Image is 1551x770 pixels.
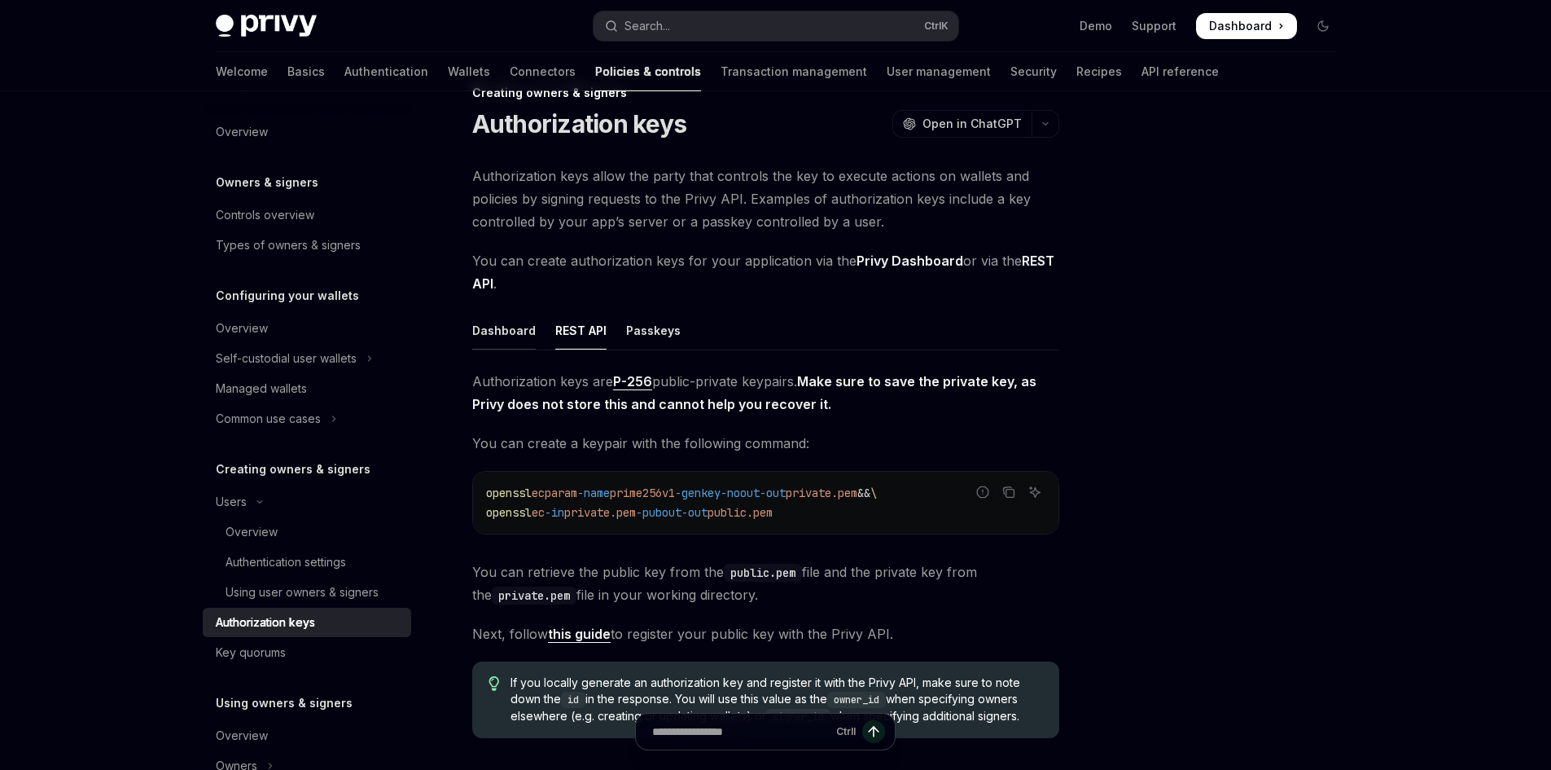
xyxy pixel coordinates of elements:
button: Toggle Common use cases section [203,404,411,433]
a: Connectors [510,52,576,91]
span: private.pem [786,486,857,500]
a: Basics [287,52,325,91]
a: Recipes [1076,52,1122,91]
span: -in [545,505,564,520]
a: Types of owners & signers [203,231,411,260]
span: public.pem [708,505,773,520]
span: -genkey [675,486,721,500]
span: openssl [486,505,532,520]
a: API reference [1141,52,1219,91]
div: Authentication settings [226,552,346,572]
a: this guide [548,626,611,643]
button: Toggle Users section [203,487,411,517]
span: You can create authorization keys for your application via the or via the . [472,249,1059,295]
span: ec [532,505,545,520]
code: private.pem [492,587,576,605]
button: Copy the contents from the code block [998,482,1019,503]
a: Authentication [344,52,428,91]
a: Key quorums [203,638,411,667]
a: Overview [203,314,411,343]
div: Common use cases [216,409,321,429]
span: Open in ChatGPT [922,116,1022,132]
span: -name [577,486,610,500]
div: Passkeys [626,311,681,350]
span: Authorization keys are public-private keypairs. [472,370,1059,416]
div: Users [216,492,247,512]
span: Ctrl K [924,20,949,33]
img: dark logo [216,15,317,37]
span: private.pem [564,505,636,520]
a: Authentication settings [203,548,411,577]
div: Key quorums [216,643,286,662]
span: ecparam [532,486,577,500]
a: Wallets [448,52,490,91]
code: owner_id [827,692,886,708]
button: Toggle dark mode [1310,13,1336,39]
span: && [857,486,870,500]
a: P-256 [613,373,652,390]
button: Open search [594,11,958,41]
div: Authorization keys [216,613,315,632]
span: prime256v1 [610,486,675,500]
h5: Using owners & signers [216,693,353,713]
button: Ask AI [1024,482,1045,503]
a: Support [1132,18,1176,34]
div: Creating owners & signers [472,85,1059,101]
button: Toggle Self-custodial user wallets section [203,344,411,373]
h5: Owners & signers [216,173,318,192]
div: REST API [555,311,607,350]
div: Using user owners & signers [226,583,379,602]
input: Ask a question... [652,714,830,750]
h5: Creating owners & signers [216,460,370,479]
span: Dashboard [1209,18,1272,34]
svg: Tip [489,676,500,691]
a: Controls overview [203,200,411,230]
div: Types of owners & signers [216,235,361,255]
div: Search... [624,16,670,36]
a: Demo [1080,18,1112,34]
div: Managed wallets [216,379,307,398]
span: \ [870,486,877,500]
div: Overview [216,726,268,746]
span: -out [681,505,708,520]
span: -noout [721,486,760,500]
span: Authorization keys allow the party that controls the key to execute actions on wallets and polici... [472,165,1059,233]
div: Dashboard [472,311,536,350]
a: Using user owners & signers [203,578,411,607]
a: Transaction management [721,52,867,91]
a: Dashboard [1196,13,1297,39]
a: Security [1010,52,1057,91]
h5: Configuring your wallets [216,286,359,306]
div: Overview [226,522,278,542]
code: signer_id [766,709,830,725]
code: public.pem [724,564,802,582]
h1: Authorization keys [472,109,687,139]
a: Managed wallets [203,374,411,403]
span: openssl [486,486,532,500]
button: Report incorrect code [972,482,993,503]
a: Welcome [216,52,268,91]
a: Authorization keys [203,608,411,637]
button: Open in ChatGPT [892,110,1032,138]
button: Send message [862,720,885,743]
strong: Privy Dashboard [857,253,963,269]
a: Overview [203,517,411,547]
div: Controls overview [216,205,314,225]
span: -pubout [636,505,681,520]
span: You can create a keypair with the following command: [472,432,1059,455]
span: -out [760,486,786,500]
a: User management [887,52,991,91]
div: Overview [216,122,268,142]
span: If you locally generate an authorization key and register it with the Privy API, make sure to not... [510,675,1042,725]
a: Overview [203,117,411,147]
div: Overview [216,319,268,338]
div: Self-custodial user wallets [216,349,357,368]
a: Policies & controls [595,52,701,91]
a: Overview [203,721,411,750]
span: You can retrieve the public key from the file and the private key from the file in your working d... [472,561,1059,606]
span: Next, follow to register your public key with the Privy API. [472,623,1059,645]
code: id [561,692,585,708]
